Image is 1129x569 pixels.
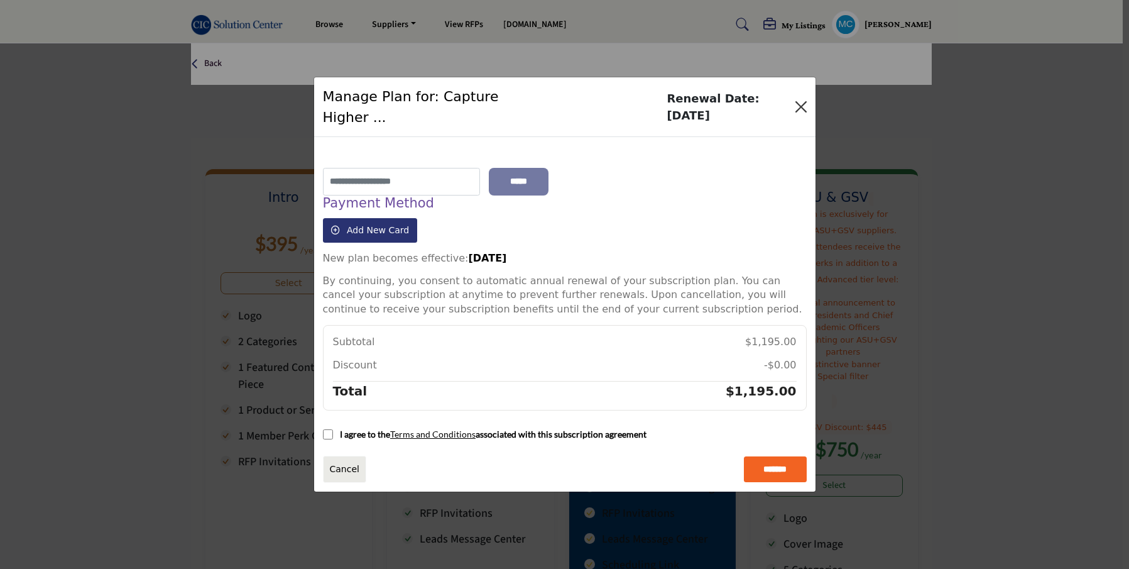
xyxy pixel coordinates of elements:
[745,335,796,349] p: $1,195.00
[333,335,375,349] p: Subtotal
[323,86,548,128] h1: Manage Plan for: Capture Higher ...
[792,97,811,117] button: Close
[323,218,418,243] button: Add New Card
[333,382,368,401] h5: Total
[323,456,366,483] a: Close
[347,225,409,235] span: Add New Card
[468,252,506,264] strong: [DATE]
[764,358,797,372] p: -$0.00
[323,251,807,265] p: New plan becomes effective:
[726,382,797,401] h5: $1,195.00
[390,429,476,439] a: Terms and Conditions
[340,428,646,441] p: I agree to the associated with this subscription agreement
[333,358,377,372] p: Discount
[323,274,807,316] p: By continuing, you consent to automatic annual renewal of your subscription plan. You can cancel ...
[323,196,807,211] h4: Payment Method
[667,90,795,124] b: Renewal Date: [DATE]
